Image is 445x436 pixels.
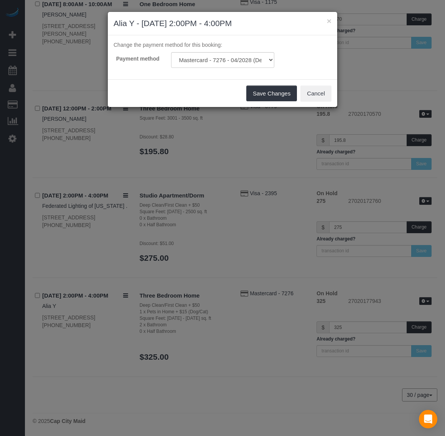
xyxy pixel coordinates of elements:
h3: Alia Y - [DATE] 2:00PM - 4:00PM [114,18,331,29]
p: Change the payment method for this booking: [114,41,331,49]
div: Open Intercom Messenger [419,410,437,428]
button: Cancel [300,86,331,102]
sui-modal: Alia Y - 08/22/2025 2:00PM - 4:00PM [108,12,337,107]
button: Save Changes [246,86,297,102]
label: Payment method [108,52,165,63]
button: × [327,17,331,25]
